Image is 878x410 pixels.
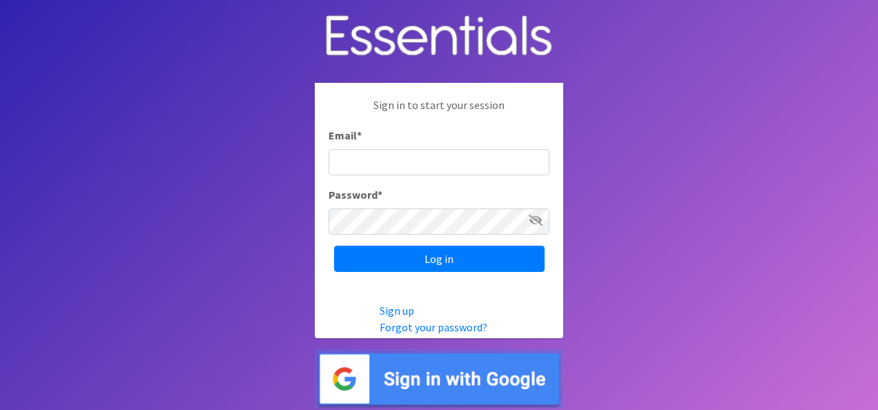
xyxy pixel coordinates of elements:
a: Sign up [380,304,414,318]
a: Forgot your password? [380,320,487,334]
label: Password [329,186,382,203]
label: Email [329,127,362,144]
abbr: required [357,128,362,142]
img: Sign in with Google [315,349,563,409]
p: Sign in to start your session [329,97,549,127]
img: Human Essentials [315,1,563,72]
input: Log in [334,246,545,272]
abbr: required [378,188,382,202]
